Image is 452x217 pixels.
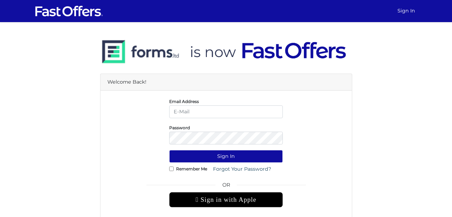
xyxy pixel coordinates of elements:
[395,4,418,18] a: Sign In
[169,192,283,207] div: Sign in with Apple
[169,101,199,102] label: Email Address
[169,127,190,129] label: Password
[176,168,207,170] label: Remember Me
[169,105,283,118] input: E-Mail
[100,74,352,91] div: Welcome Back!
[209,163,276,176] a: Forgot Your Password?
[169,150,283,163] button: Sign In
[169,181,283,192] span: OR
